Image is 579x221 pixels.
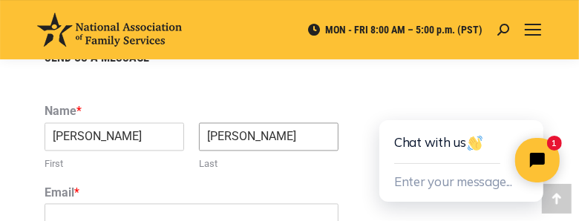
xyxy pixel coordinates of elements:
[346,73,579,221] iframe: Tidio Chat
[524,21,542,39] a: Mobile menu icon
[307,23,482,36] span: MON - FRI 8:00 AM – 5:00 p.m. (PST)
[45,52,534,64] h5: SEND US A MESSAGE
[45,185,534,201] label: Email
[37,13,182,47] img: National Association of Family Services
[199,158,338,171] label: Last
[45,104,534,119] label: Name
[45,158,184,171] label: First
